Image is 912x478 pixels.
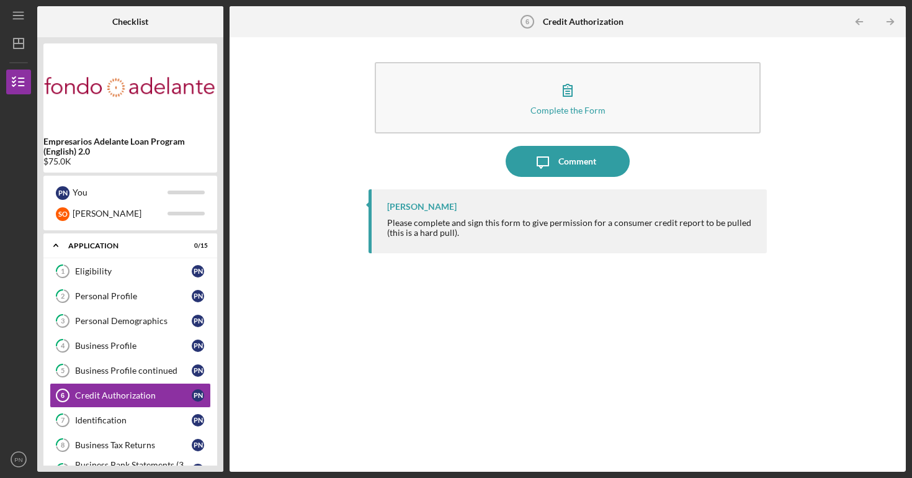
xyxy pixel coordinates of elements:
[61,342,65,350] tspan: 4
[506,146,630,177] button: Comment
[73,182,168,203] div: You
[192,464,204,476] div: P N
[192,315,204,327] div: P N
[61,292,65,300] tspan: 2
[543,17,624,27] b: Credit Authorization
[56,186,69,200] div: P N
[50,309,211,333] a: 3Personal DemographicsPN
[112,17,148,27] b: Checklist
[192,265,204,277] div: P N
[50,259,211,284] a: 1EligibilityPN
[61,392,65,399] tspan: 6
[50,408,211,433] a: 7IdentificationPN
[61,367,65,375] tspan: 5
[61,317,65,325] tspan: 3
[192,364,204,377] div: P N
[75,440,192,450] div: Business Tax Returns
[387,202,457,212] div: [PERSON_NAME]
[14,456,22,463] text: PN
[56,207,69,221] div: S O
[387,218,754,238] div: Please complete and sign this form to give permission for a consumer credit report to be pulled (...
[75,341,192,351] div: Business Profile
[50,383,211,408] a: 6Credit AuthorizationPN
[61,441,65,449] tspan: 8
[530,106,606,115] div: Complete the Form
[75,390,192,400] div: Credit Authorization
[43,50,217,124] img: Product logo
[6,447,31,472] button: PN
[525,18,529,25] tspan: 6
[75,366,192,376] div: Business Profile continued
[192,340,204,352] div: P N
[75,415,192,425] div: Identification
[50,333,211,358] a: 4Business ProfilePN
[61,268,65,276] tspan: 1
[75,316,192,326] div: Personal Demographics
[50,284,211,309] a: 2Personal ProfilePN
[50,358,211,383] a: 5Business Profile continuedPN
[375,62,761,133] button: Complete the Form
[192,414,204,426] div: P N
[61,417,65,425] tspan: 7
[558,146,596,177] div: Comment
[192,389,204,402] div: P N
[68,242,177,250] div: Application
[192,290,204,302] div: P N
[43,137,217,156] b: Empresarios Adelante Loan Program (English) 2.0
[75,266,192,276] div: Eligibility
[50,433,211,458] a: 8Business Tax ReturnsPN
[73,203,168,224] div: [PERSON_NAME]
[75,291,192,301] div: Personal Profile
[186,242,208,250] div: 0 / 15
[43,156,217,166] div: $75.0K
[192,439,204,451] div: P N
